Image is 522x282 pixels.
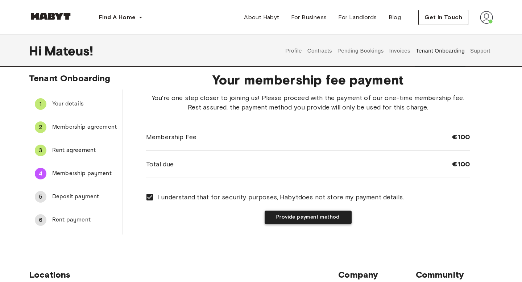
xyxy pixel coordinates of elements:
div: 2Membership agreement [29,119,123,136]
button: Find A Home [93,10,149,25]
span: About Habyt [244,13,279,22]
u: does not store my payment details [298,193,403,201]
div: 3 [35,145,46,156]
span: €100 [452,133,470,141]
div: 1Your details [29,95,123,113]
span: Find A Home [99,13,136,22]
span: Deposit payment [52,192,117,201]
button: Pending Bookings [336,35,385,67]
span: Membership agreement [52,123,117,132]
a: For Business [285,10,333,25]
div: 5Deposit payment [29,188,123,206]
span: Total due [146,159,174,169]
span: I understand that for security purposes, Habyt . [157,192,404,202]
button: Invoices [388,35,411,67]
span: Community [416,269,493,280]
button: Profile [285,35,303,67]
span: Rent payment [52,216,117,224]
span: Rent agreement [52,146,117,155]
span: You're one step closer to joining us! Please proceed with the payment of our one-time membership ... [146,93,470,112]
span: Your membership fee payment [146,72,470,87]
button: Support [469,35,491,67]
div: user profile tabs [283,35,493,67]
img: avatar [480,11,493,24]
a: For Landlords [332,10,382,25]
span: €100 [452,160,470,169]
span: For Business [291,13,327,22]
button: Get in Touch [418,10,468,25]
span: Get in Touch [424,13,462,22]
div: 6Rent payment [29,211,123,229]
button: Tenant Onboarding [415,35,466,67]
a: Blog [383,10,407,25]
button: Provide payment method [265,211,352,224]
div: 4Membership payment [29,165,123,182]
img: Habyt [29,13,72,20]
button: Contracts [306,35,333,67]
span: Hi [29,43,45,58]
span: Your details [52,100,117,108]
span: Membership Fee [146,132,196,142]
div: 6 [35,214,46,226]
span: Blog [389,13,401,22]
div: 2 [35,121,46,133]
span: Mateus ! [45,43,93,58]
span: Locations [29,269,338,280]
div: 5 [35,191,46,203]
div: 4 [35,168,46,179]
span: Membership payment [52,169,117,178]
span: Tenant Onboarding [29,73,111,83]
div: 1 [35,98,46,110]
span: Company [338,269,415,280]
div: 3Rent agreement [29,142,123,159]
a: About Habyt [238,10,285,25]
span: For Landlords [338,13,377,22]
